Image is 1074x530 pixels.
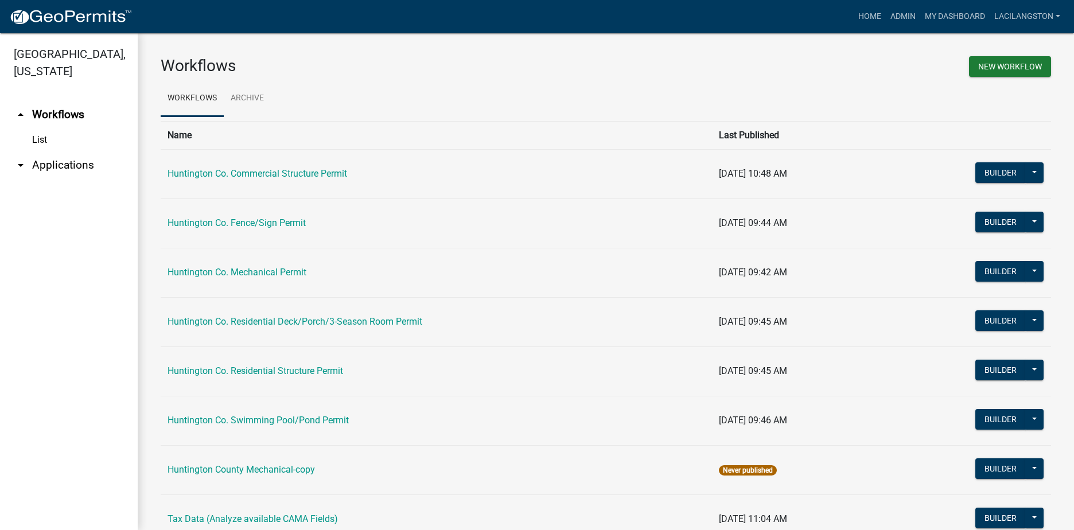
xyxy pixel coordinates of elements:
button: Builder [975,310,1026,331]
a: Tax Data (Analyze available CAMA Fields) [168,513,338,524]
button: Builder [975,360,1026,380]
a: Huntington Co. Swimming Pool/Pond Permit [168,415,349,426]
a: Huntington Co. Residential Structure Permit [168,365,343,376]
a: Huntington County Mechanical-copy [168,464,315,475]
h3: Workflows [161,56,597,76]
span: [DATE] 09:45 AM [719,316,787,327]
button: New Workflow [969,56,1051,77]
span: [DATE] 11:04 AM [719,513,787,524]
button: Builder [975,409,1026,430]
a: LaciLangston [990,6,1065,28]
button: Builder [975,458,1026,479]
i: arrow_drop_down [14,158,28,172]
span: [DATE] 09:44 AM [719,217,787,228]
button: Builder [975,508,1026,528]
a: My Dashboard [920,6,990,28]
a: Admin [886,6,920,28]
button: Builder [975,261,1026,282]
span: [DATE] 09:45 AM [719,365,787,376]
th: Last Published [712,121,881,149]
a: Huntington Co. Fence/Sign Permit [168,217,306,228]
a: Home [854,6,886,28]
a: Huntington Co. Commercial Structure Permit [168,168,347,179]
button: Builder [975,212,1026,232]
a: Huntington Co. Residential Deck/Porch/3-Season Room Permit [168,316,422,327]
th: Name [161,121,712,149]
span: Never published [719,465,777,476]
span: [DATE] 09:42 AM [719,267,787,278]
span: [DATE] 10:48 AM [719,168,787,179]
i: arrow_drop_up [14,108,28,122]
a: Huntington Co. Mechanical Permit [168,267,306,278]
a: Workflows [161,80,224,117]
a: Archive [224,80,271,117]
span: [DATE] 09:46 AM [719,415,787,426]
button: Builder [975,162,1026,183]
